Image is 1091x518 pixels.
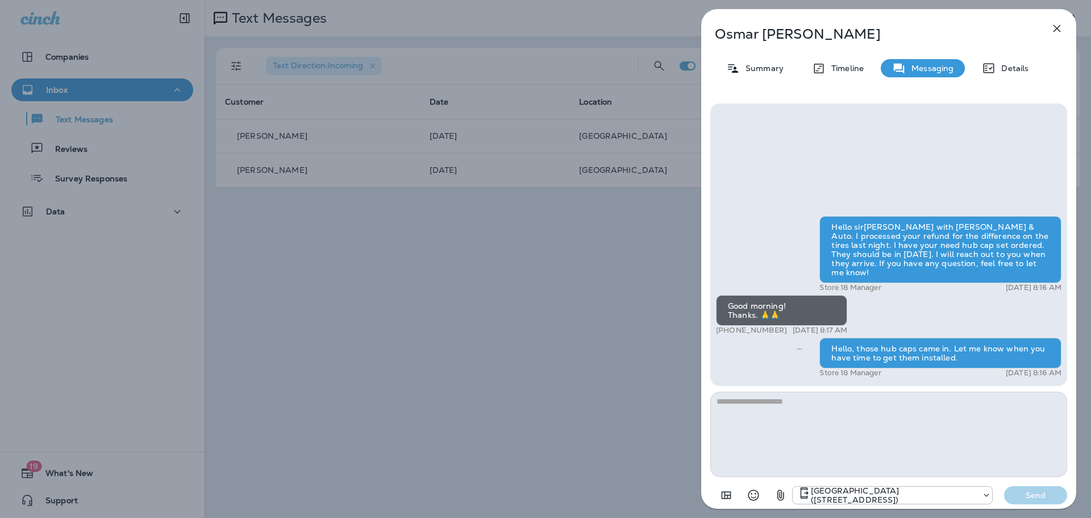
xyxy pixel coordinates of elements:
div: Hello, those hub caps came in. Let me know when you have time to get them installed. [819,338,1061,368]
p: [DATE] 8:17 AM [793,326,847,335]
p: [GEOGRAPHIC_DATA] ([STREET_ADDRESS]) [811,486,976,504]
p: Timeline [826,64,864,73]
p: Store 18 Manager [819,368,881,378]
span: Sent [797,343,802,353]
button: Add in a premade template [715,484,738,507]
p: Osmar [PERSON_NAME] [715,26,1025,42]
p: [DATE] 8:16 AM [1006,283,1061,292]
button: Select an emoji [742,484,765,507]
p: Summary [740,64,784,73]
p: Store 18 Manager [819,283,881,292]
p: Messaging [906,64,953,73]
p: Details [996,64,1028,73]
p: [PHONE_NUMBER] [716,326,787,335]
div: Good morning! Thanks. 🙏🙏 [716,295,847,326]
p: [DATE] 8:16 AM [1006,368,1061,378]
div: +1 (402) 493-7990 [793,486,992,504]
div: Hello sir[PERSON_NAME] with [PERSON_NAME] & Auto. I processed your refund for the difference on t... [819,216,1061,283]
